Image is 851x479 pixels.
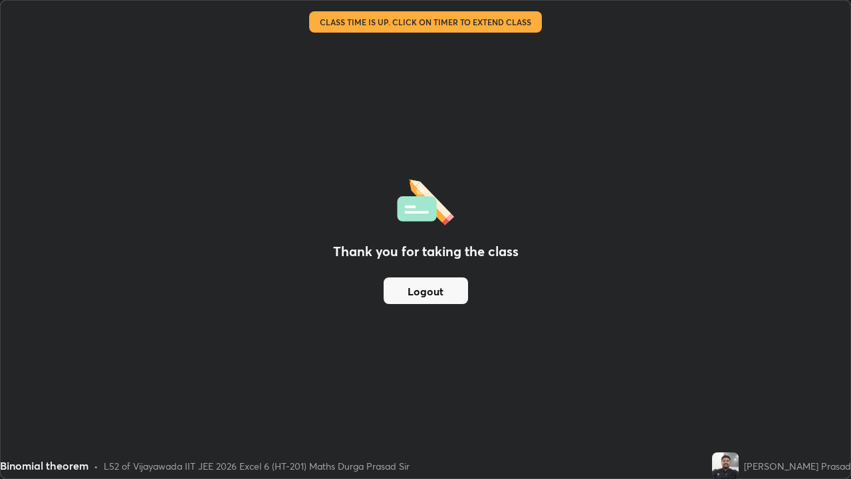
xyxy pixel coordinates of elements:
button: Logout [384,277,468,304]
div: • [94,459,98,473]
div: [PERSON_NAME] Prasad [744,459,851,473]
img: offlineFeedback.1438e8b3.svg [397,175,454,226]
img: 19abef125f9e46878e56dc7f96b26257.jpg [712,452,739,479]
h2: Thank you for taking the class [333,241,519,261]
div: L52 of Vijayawada IIT JEE 2026 Excel 6 (HT-201) Maths Durga Prasad Sir [104,459,410,473]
